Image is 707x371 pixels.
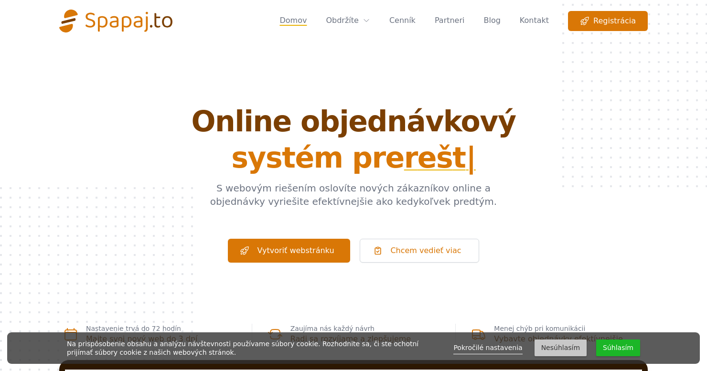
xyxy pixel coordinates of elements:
span: Registrácia [580,15,636,27]
a: Cenník [389,11,416,31]
p: S webovým riešením oslovíte nových zákazníkov online a objednávky vyriešite efektívnejšie ako ked... [193,181,514,208]
a: Chcem vedieť viac [360,239,479,263]
span: systém pre [59,143,648,172]
p: Zaujíma nás každý návrh [290,324,440,333]
span: r e š t [404,141,466,174]
span: | [466,141,475,174]
p: Menej chýb pri komunikácii [494,324,644,333]
a: Pokročilé nastavenia [453,342,522,354]
span: Online objednávkový [59,107,648,136]
p: Nastavenie trvá do 72 hodín [86,324,236,333]
a: Vytvoriť webstránku [228,239,350,263]
a: Domov [279,11,307,31]
a: Registrácia [568,11,648,31]
a: Obdržíte [326,15,370,26]
div: Na prispôsobenie obsahu a analýzu návštevnosti používame súbory cookie. Rozhodnite sa, či ste och... [67,339,432,357]
button: Nesúhlasím [535,339,587,356]
button: Súhlasím [596,339,640,356]
a: Blog [483,11,500,31]
a: Kontakt [520,11,549,31]
nav: Global [59,11,648,31]
a: Partneri [435,11,465,31]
